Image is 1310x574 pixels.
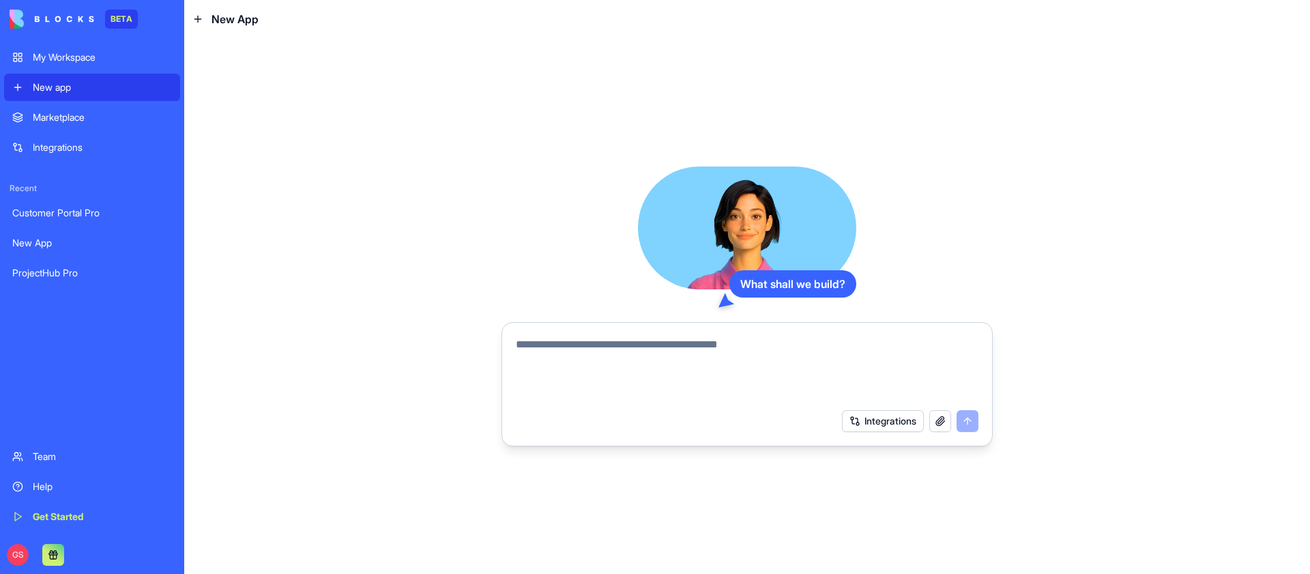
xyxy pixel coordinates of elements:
a: Get Started [4,503,180,530]
a: BETA [10,10,138,29]
img: logo [10,10,94,29]
div: What shall we build? [729,270,856,298]
div: Get Started [33,510,172,523]
a: Integrations [4,134,180,161]
div: Team [33,450,172,463]
div: Marketplace [33,111,172,124]
a: Help [4,473,180,500]
div: New App [12,236,172,250]
div: Integrations [33,141,172,154]
div: Help [33,480,172,493]
div: ProjectHub Pro [12,266,172,280]
a: New app [4,74,180,101]
div: New app [33,81,172,94]
a: My Workspace [4,44,180,71]
span: New App [212,11,259,27]
a: New App [4,229,180,257]
div: Customer Portal Pro [12,206,172,220]
a: Marketplace [4,104,180,131]
a: Customer Portal Pro [4,199,180,227]
span: GS [7,544,29,566]
a: ProjectHub Pro [4,259,180,287]
a: Team [4,443,180,470]
div: My Workspace [33,51,172,64]
span: Recent [4,183,180,194]
div: BETA [105,10,138,29]
button: Integrations [842,410,924,432]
